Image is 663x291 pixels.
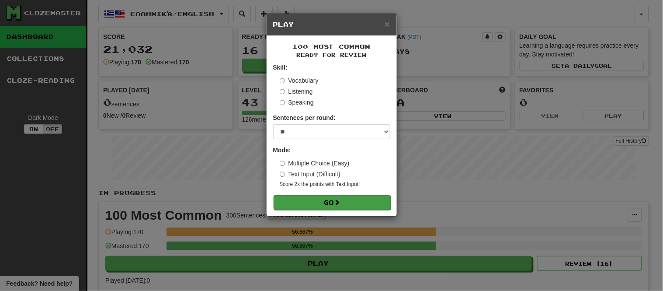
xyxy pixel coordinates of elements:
label: Sentences per round: [273,113,336,122]
span: × [385,19,390,29]
input: Listening [280,89,285,95]
button: Go [274,195,391,210]
label: Multiple Choice (Easy) [280,159,350,168]
small: Ready for Review [273,51,390,59]
input: Text Input (Difficult) [280,172,285,177]
input: Speaking [280,100,285,105]
small: Score 2x the points with Text Input ! [280,181,390,188]
strong: Mode: [273,147,291,154]
input: Multiple Choice (Easy) [280,161,285,166]
label: Speaking [280,98,314,107]
strong: Skill: [273,64,288,71]
input: Vocabulary [280,78,285,84]
label: Text Input (Difficult) [280,170,341,179]
span: 100 Most Common [293,43,371,50]
label: Listening [280,87,313,96]
label: Vocabulary [280,76,319,85]
button: Close [385,19,390,28]
h5: Play [273,20,390,29]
